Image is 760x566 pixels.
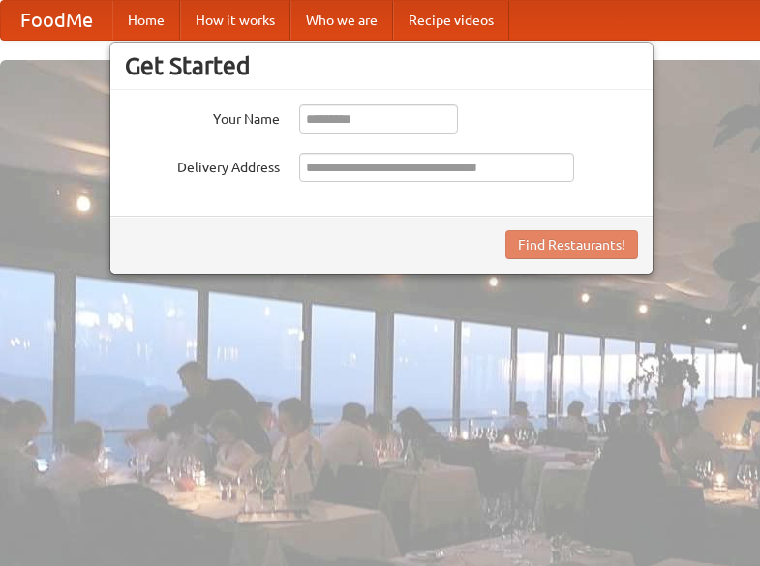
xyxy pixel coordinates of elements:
[125,153,280,177] label: Delivery Address
[112,1,180,40] a: Home
[505,230,638,259] button: Find Restaurants!
[180,1,290,40] a: How it works
[393,1,509,40] a: Recipe videos
[125,51,638,80] h3: Get Started
[1,1,112,40] a: FoodMe
[125,104,280,129] label: Your Name
[290,1,393,40] a: Who we are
